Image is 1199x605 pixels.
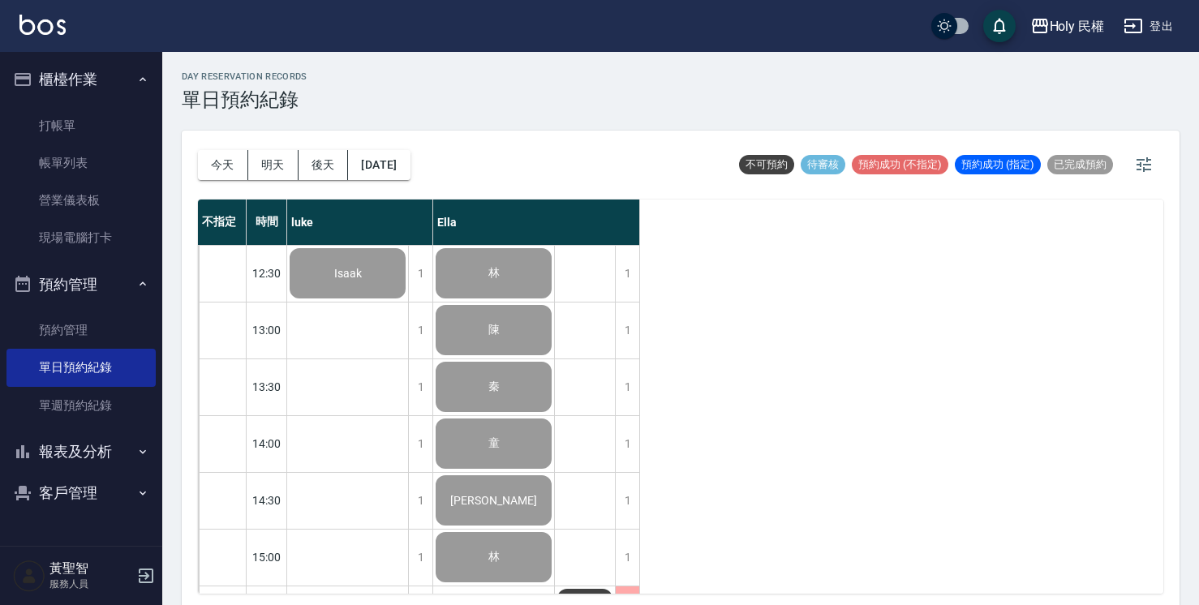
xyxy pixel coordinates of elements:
[6,264,156,306] button: 預約管理
[247,245,287,302] div: 12:30
[485,550,503,564] span: 林
[615,246,639,302] div: 1
[6,472,156,514] button: 客戶管理
[19,15,66,35] img: Logo
[247,302,287,358] div: 13:00
[615,359,639,415] div: 1
[6,182,156,219] a: 營業儀表板
[247,472,287,529] div: 14:30
[485,380,503,394] span: 秦
[6,219,156,256] a: 現場電腦打卡
[299,150,349,180] button: 後天
[801,157,845,172] span: 待審核
[485,266,503,281] span: 林
[408,359,432,415] div: 1
[331,267,365,280] span: Isaak
[6,431,156,473] button: 報表及分析
[485,436,503,451] span: 童
[1050,16,1105,36] div: Holy 民權
[433,200,640,245] div: Ella
[408,246,432,302] div: 1
[408,530,432,586] div: 1
[198,200,247,245] div: 不指定
[248,150,299,180] button: 明天
[182,71,307,82] h2: day Reservation records
[852,157,948,172] span: 預約成功 (不指定)
[1024,10,1111,43] button: Holy 民權
[447,494,540,507] span: [PERSON_NAME]
[6,58,156,101] button: 櫃檯作業
[13,560,45,592] img: Person
[287,200,433,245] div: luke
[49,560,132,577] h5: 黃聖智
[348,150,410,180] button: [DATE]
[6,311,156,349] a: 預約管理
[6,107,156,144] a: 打帳單
[615,416,639,472] div: 1
[739,157,794,172] span: 不可預約
[615,530,639,586] div: 1
[247,200,287,245] div: 時間
[6,349,156,386] a: 單日預約紀錄
[408,302,432,358] div: 1
[182,88,307,111] h3: 單日預約紀錄
[1047,157,1113,172] span: 已完成預約
[955,157,1041,172] span: 預約成功 (指定)
[247,529,287,586] div: 15:00
[615,473,639,529] div: 1
[6,144,156,182] a: 帳單列表
[198,150,248,180] button: 今天
[485,323,503,337] span: 陳
[408,416,432,472] div: 1
[1117,11,1180,41] button: 登出
[408,473,432,529] div: 1
[615,302,639,358] div: 1
[983,10,1016,42] button: save
[6,387,156,424] a: 單週預約紀錄
[49,577,132,591] p: 服務人員
[247,358,287,415] div: 13:30
[247,415,287,472] div: 14:00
